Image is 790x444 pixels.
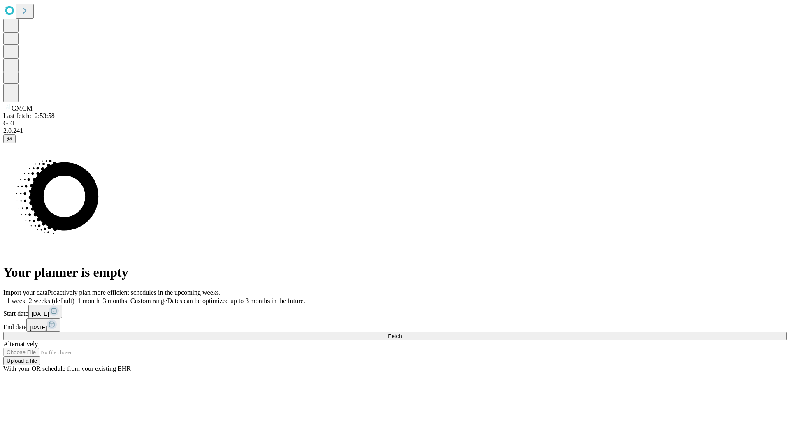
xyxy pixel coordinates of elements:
[3,120,787,127] div: GEI
[3,289,48,296] span: Import your data
[3,265,787,280] h1: Your planner is empty
[28,305,62,318] button: [DATE]
[26,318,60,332] button: [DATE]
[3,112,55,119] span: Last fetch: 12:53:58
[167,297,305,304] span: Dates can be optimized up to 3 months in the future.
[29,297,74,304] span: 2 weeks (default)
[3,332,787,340] button: Fetch
[3,365,131,372] span: With your OR schedule from your existing EHR
[48,289,221,296] span: Proactively plan more efficient schedules in the upcoming weeks.
[103,297,127,304] span: 3 months
[130,297,167,304] span: Custom range
[3,356,40,365] button: Upload a file
[78,297,100,304] span: 1 month
[3,340,38,347] span: Alternatively
[3,305,787,318] div: Start date
[12,105,33,112] span: GMCM
[3,318,787,332] div: End date
[3,127,787,134] div: 2.0.241
[388,333,402,339] span: Fetch
[7,297,26,304] span: 1 week
[30,324,47,331] span: [DATE]
[3,134,16,143] button: @
[32,311,49,317] span: [DATE]
[7,136,12,142] span: @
